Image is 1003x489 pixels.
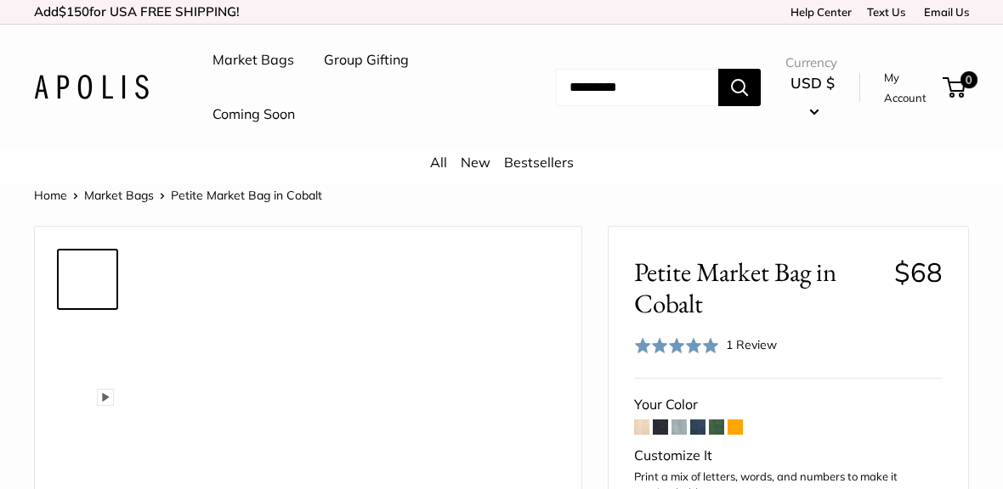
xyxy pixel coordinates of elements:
[212,48,294,73] a: Market Bags
[84,188,154,203] a: Market Bags
[212,102,295,127] a: Coming Soon
[171,188,322,203] span: Petite Market Bag in Cobalt
[918,5,969,19] a: Email Us
[461,154,490,171] a: New
[960,71,977,88] span: 0
[785,51,840,75] span: Currency
[34,188,67,203] a: Home
[634,256,881,319] span: Petite Market Bag in Cobalt
[634,443,943,469] div: Customize It
[556,69,718,106] input: Search...
[430,154,447,171] a: All
[785,70,840,124] button: USD $
[894,256,943,289] span: $68
[34,75,149,99] img: Apolis
[718,69,761,106] button: Search
[504,154,574,171] a: Bestsellers
[884,67,937,109] a: My Account
[59,3,89,20] span: $150
[57,385,118,446] a: Petite Market Bag in Cobalt
[785,5,852,19] a: Help Center
[57,317,118,378] a: Petite Market Bag in Cobalt
[57,249,118,310] a: Petite Market Bag in Cobalt
[790,74,835,92] span: USD $
[324,48,409,73] a: Group Gifting
[634,392,943,418] div: Your Color
[867,5,905,19] a: Text Us
[726,337,777,352] span: 1 Review
[34,184,322,206] nav: Breadcrumb
[944,77,966,98] a: 0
